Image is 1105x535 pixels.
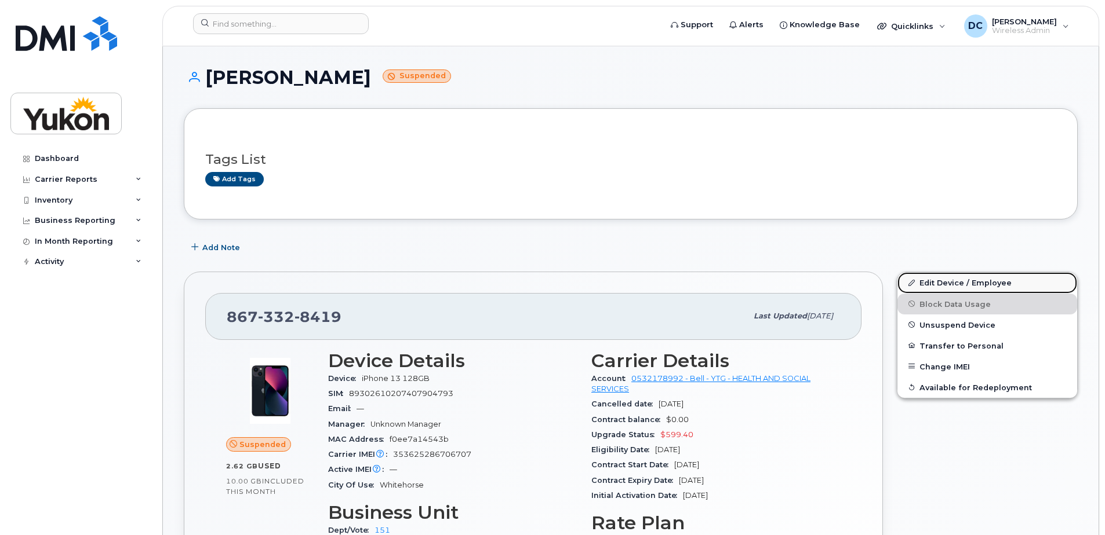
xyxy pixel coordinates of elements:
span: [DATE] [807,312,833,320]
span: 353625286706707 [393,450,471,459]
span: [DATE] [659,400,684,408]
button: Unsuspend Device [897,314,1077,335]
span: $0.00 [666,415,689,424]
span: SIM [328,389,349,398]
span: Contract Expiry Date [591,476,679,485]
a: 151 [375,526,390,534]
span: Upgrade Status [591,430,660,439]
span: 8419 [295,308,341,325]
button: Add Note [184,237,250,258]
h3: Rate Plan [591,512,841,533]
h3: Carrier Details [591,350,841,371]
span: Carrier IMEI [328,450,393,459]
a: Edit Device / Employee [897,272,1077,293]
span: [DATE] [655,445,680,454]
h3: Tags List [205,152,1056,167]
span: — [357,404,364,413]
span: Active IMEI [328,465,390,474]
span: Email [328,404,357,413]
span: Manager [328,420,370,428]
span: City Of Use [328,481,380,489]
span: Eligibility Date [591,445,655,454]
span: 89302610207407904793 [349,389,453,398]
span: Available for Redeployment [919,383,1032,391]
span: used [258,461,281,470]
span: Suspended [239,439,286,450]
span: included this month [226,477,304,496]
span: Add Note [202,242,240,253]
span: f0ee7a14543b [390,435,449,444]
img: image20231002-3703462-1ig824h.jpeg [235,356,305,426]
span: 10.00 GB [226,477,262,485]
span: [DATE] [674,460,699,469]
span: Device [328,374,362,383]
span: — [390,465,397,474]
span: Cancelled date [591,400,659,408]
h1: [PERSON_NAME] [184,67,1078,87]
span: Contract balance [591,415,666,424]
span: 867 [227,308,341,325]
span: 332 [258,308,295,325]
span: Unknown Manager [370,420,441,428]
span: [DATE] [683,491,708,500]
span: [DATE] [679,476,704,485]
button: Change IMEI [897,356,1077,377]
span: Dept/Vote [328,526,375,534]
span: Account [591,374,631,383]
button: Transfer to Personal [897,335,1077,356]
a: Add tags [205,172,264,186]
button: Block Data Usage [897,294,1077,314]
span: Contract Start Date [591,460,674,469]
h3: Business Unit [328,502,577,523]
span: MAC Address [328,435,390,444]
span: Whitehorse [380,481,424,489]
button: Available for Redeployment [897,377,1077,398]
span: Initial Activation Date [591,491,683,500]
span: Unsuspend Device [919,320,995,329]
h3: Device Details [328,350,577,371]
span: Last updated [754,312,807,320]
a: 0532178992 - Bell - YTG - HEALTH AND SOCIAL SERVICES [591,374,810,393]
span: iPhone 13 128GB [362,374,430,383]
span: $599.40 [660,430,693,439]
span: 2.62 GB [226,462,258,470]
small: Suspended [383,69,451,83]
